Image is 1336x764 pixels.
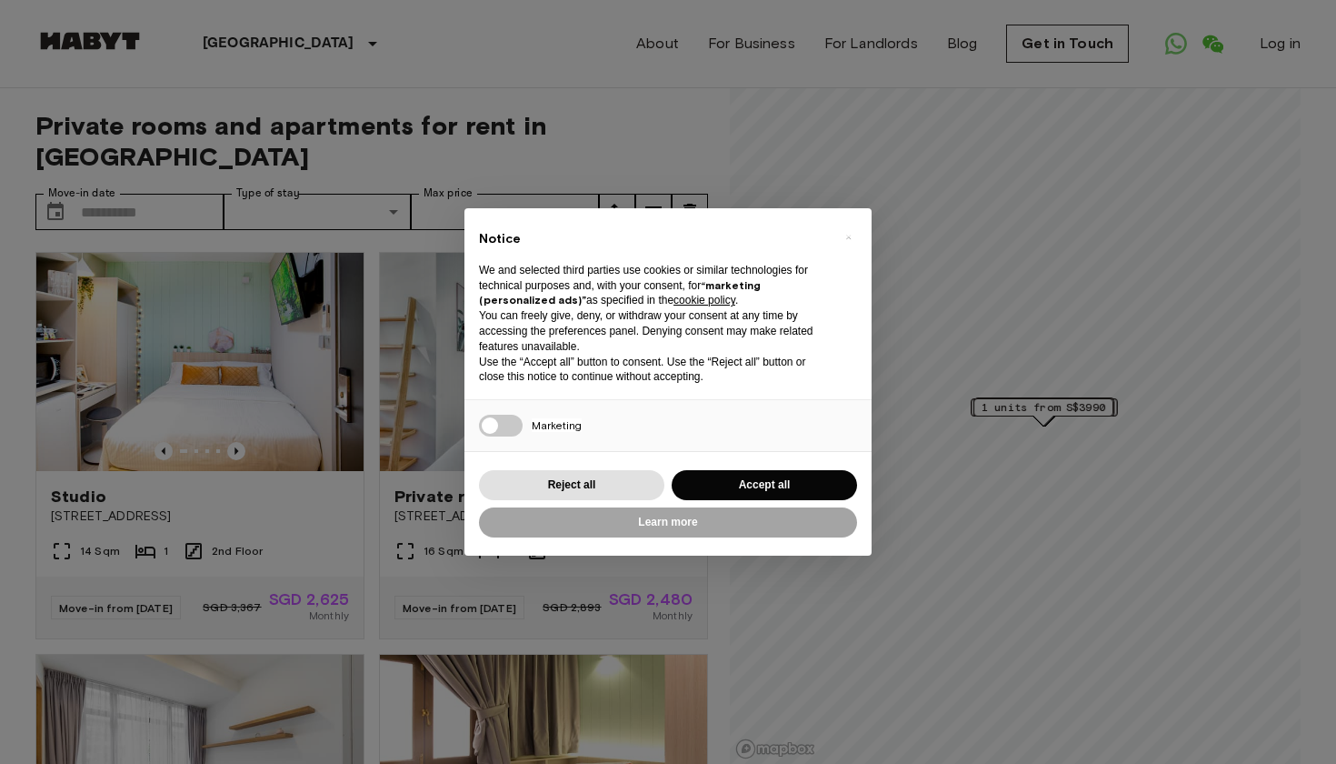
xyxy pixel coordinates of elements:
button: Accept all [672,470,857,500]
button: Learn more [479,508,857,538]
p: You can freely give, deny, or withdraw your consent at any time by accessing the preferences pane... [479,308,828,354]
p: We and selected third parties use cookies or similar technologies for technical purposes and, wit... [479,263,828,308]
button: Close this notice [833,223,862,252]
span: × [845,226,852,248]
p: Use the “Accept all” button to consent. Use the “Reject all” button or close this notice to conti... [479,355,828,386]
strong: “marketing (personalized ads)” [479,278,761,307]
h2: Notice [479,230,828,248]
span: Marketing [532,418,582,432]
a: cookie policy [673,294,735,307]
button: Reject all [479,470,664,500]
